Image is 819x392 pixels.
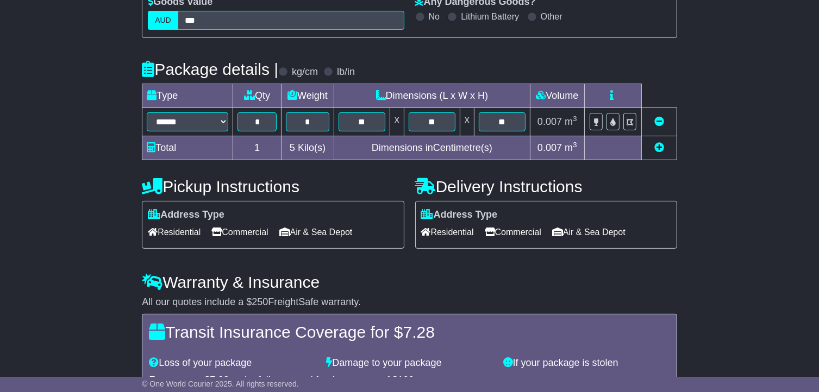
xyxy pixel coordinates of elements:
[142,84,233,108] td: Type
[461,11,519,22] label: Lithium Battery
[210,375,229,385] span: 7.28
[485,224,541,241] span: Commercial
[290,142,295,153] span: 5
[537,116,562,127] span: 0.007
[149,323,670,341] h4: Transit Insurance Coverage for $
[537,142,562,153] span: 0.007
[334,84,530,108] td: Dimensions (L x W x H)
[252,296,268,307] span: 250
[415,178,677,195] h4: Delivery Instructions
[233,84,282,108] td: Qty
[149,375,670,387] div: For an extra $ you're fully covered for the amount of $ .
[142,273,677,291] h4: Warranty & Insurance
[148,11,178,30] label: AUD
[573,115,577,123] sup: 3
[142,136,233,160] td: Total
[565,142,577,153] span: m
[552,224,626,241] span: Air & Sea Depot
[211,224,268,241] span: Commercial
[421,209,498,221] label: Address Type
[460,108,474,136] td: x
[142,296,677,308] div: All our quotes include a $ FreightSafe warranty.
[143,357,321,369] div: Loss of your package
[429,11,440,22] label: No
[398,375,414,385] span: 100
[654,116,664,127] a: Remove this item
[541,11,562,22] label: Other
[292,66,318,78] label: kg/cm
[403,323,435,341] span: 7.28
[321,357,498,369] div: Damage to your package
[421,224,474,241] span: Residential
[233,136,282,160] td: 1
[565,116,577,127] span: m
[281,136,334,160] td: Kilo(s)
[142,60,278,78] h4: Package details |
[530,84,584,108] td: Volume
[334,136,530,160] td: Dimensions in Centimetre(s)
[337,66,355,78] label: lb/in
[148,224,201,241] span: Residential
[573,141,577,149] sup: 3
[281,84,334,108] td: Weight
[498,357,676,369] div: If your package is stolen
[142,380,299,388] span: © One World Courier 2025. All rights reserved.
[142,178,404,195] h4: Pickup Instructions
[654,142,664,153] a: Add new item
[390,108,404,136] td: x
[148,209,224,221] label: Address Type
[279,224,353,241] span: Air & Sea Depot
